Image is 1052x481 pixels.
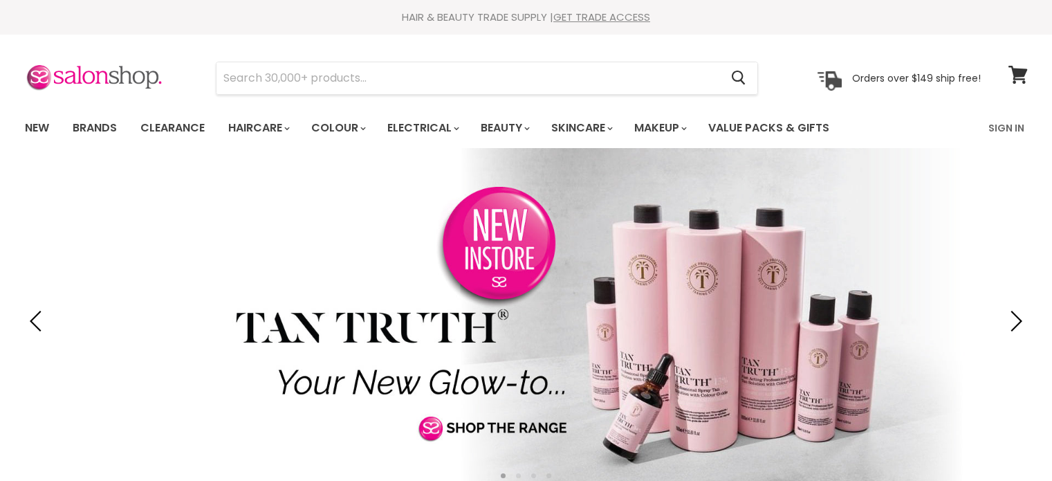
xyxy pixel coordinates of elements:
a: Beauty [470,114,538,143]
li: Page dot 2 [516,473,521,478]
li: Page dot 3 [531,473,536,478]
a: Sign In [980,114,1033,143]
a: Electrical [377,114,468,143]
a: Clearance [130,114,215,143]
a: Brands [62,114,127,143]
a: GET TRADE ACCESS [553,10,650,24]
a: Skincare [541,114,621,143]
ul: Main menu [15,108,910,148]
form: Product [216,62,758,95]
button: Previous [24,307,52,335]
p: Orders over $149 ship free! [852,71,981,84]
input: Search [216,62,721,94]
a: Value Packs & Gifts [698,114,840,143]
li: Page dot 1 [501,473,506,478]
button: Next [1000,307,1028,335]
nav: Main [8,108,1045,148]
button: Search [721,62,757,94]
a: Haircare [218,114,298,143]
li: Page dot 4 [546,473,551,478]
a: Colour [301,114,374,143]
a: Makeup [624,114,695,143]
a: New [15,114,59,143]
div: HAIR & BEAUTY TRADE SUPPLY | [8,10,1045,24]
